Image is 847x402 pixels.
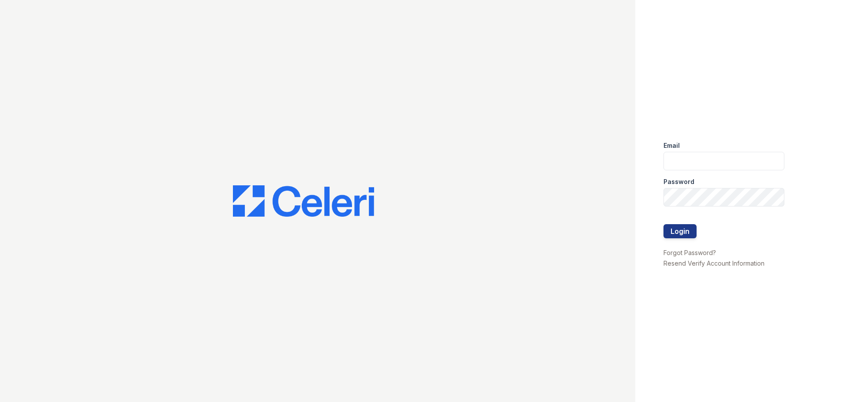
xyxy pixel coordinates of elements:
[233,185,374,217] img: CE_Logo_Blue-a8612792a0a2168367f1c8372b55b34899dd931a85d93a1a3d3e32e68fde9ad4.png
[663,141,680,150] label: Email
[663,224,697,238] button: Login
[663,249,716,256] a: Forgot Password?
[663,177,694,186] label: Password
[663,259,765,267] a: Resend Verify Account Information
